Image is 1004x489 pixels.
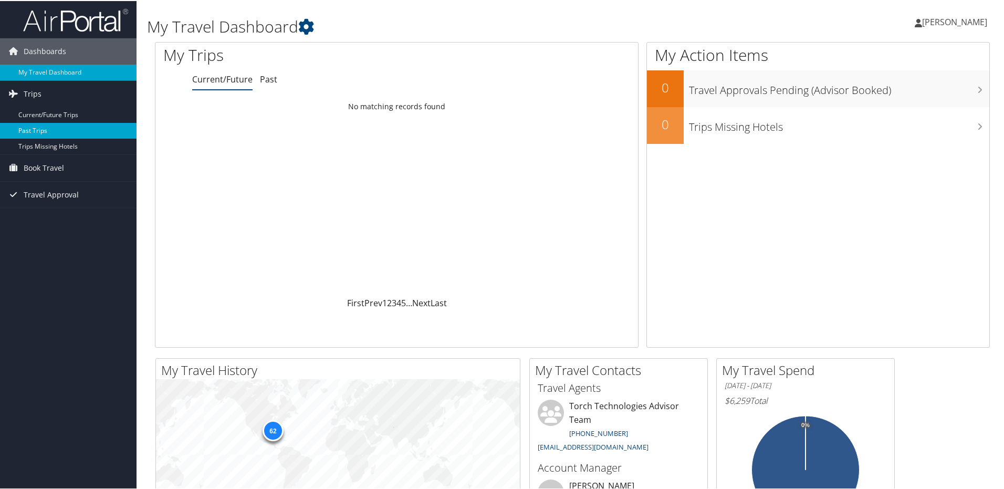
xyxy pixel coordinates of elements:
[24,181,79,207] span: Travel Approval
[396,296,401,308] a: 4
[23,7,128,32] img: airportal-logo.png
[263,419,284,440] div: 62
[535,360,707,378] h2: My Travel Contacts
[647,106,989,143] a: 0Trips Missing Hotels
[569,428,628,437] a: [PHONE_NUMBER]
[260,72,277,84] a: Past
[24,37,66,64] span: Dashboards
[647,43,989,65] h1: My Action Items
[392,296,396,308] a: 3
[192,72,253,84] a: Current/Future
[406,296,412,308] span: …
[725,394,750,405] span: $6,259
[647,115,684,132] h2: 0
[647,69,989,106] a: 0Travel Approvals Pending (Advisor Booked)
[801,421,810,428] tspan: 0%
[155,96,638,115] td: No matching records found
[147,15,714,37] h1: My Travel Dashboard
[387,296,392,308] a: 2
[24,80,41,106] span: Trips
[689,113,989,133] h3: Trips Missing Hotels
[347,296,364,308] a: First
[725,394,886,405] h6: Total
[364,296,382,308] a: Prev
[538,441,649,451] a: [EMAIL_ADDRESS][DOMAIN_NAME]
[689,77,989,97] h3: Travel Approvals Pending (Advisor Booked)
[382,296,387,308] a: 1
[725,380,886,390] h6: [DATE] - [DATE]
[401,296,406,308] a: 5
[163,43,429,65] h1: My Trips
[538,380,699,394] h3: Travel Agents
[24,154,64,180] span: Book Travel
[915,5,998,37] a: [PERSON_NAME]
[722,360,894,378] h2: My Travel Spend
[647,78,684,96] h2: 0
[412,296,431,308] a: Next
[161,360,520,378] h2: My Travel History
[538,460,699,474] h3: Account Manager
[922,15,987,27] span: [PERSON_NAME]
[431,296,447,308] a: Last
[532,399,705,455] li: Torch Technologies Advisor Team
